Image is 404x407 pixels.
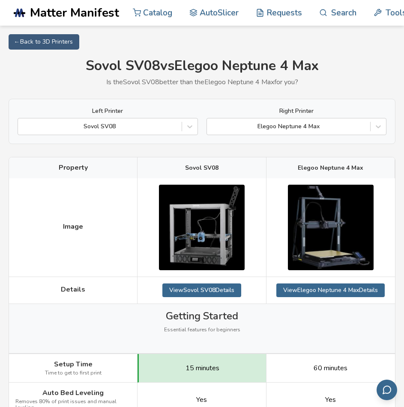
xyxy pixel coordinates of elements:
span: Essential features for beginners [164,327,240,333]
span: Elegoo Neptune 4 Max [298,165,363,171]
a: ← Back to 3D Printers [9,34,79,50]
span: Auto Bed Leveling [42,389,104,397]
span: Property [59,164,88,171]
button: Send feedback via email [377,380,397,400]
h1: Sovol SV08 vs Elegoo Neptune 4 Max [9,58,395,74]
input: Elegoo Neptune 4 Max [211,123,213,130]
span: Yes [196,396,207,404]
span: Matter Manifest [30,6,119,20]
span: Setup Time [54,360,93,368]
p: Is the Sovol SV08 better than the Elegoo Neptune 4 Max for you? [9,78,395,86]
span: Time to get to first print [45,370,102,376]
img: Elegoo Neptune 4 Max [288,185,374,270]
span: Getting Started [166,310,238,322]
a: ViewElegoo Neptune 4 MaxDetails [276,283,385,297]
label: Right Printer [206,108,387,115]
span: Sovol SV08 [185,165,218,171]
label: Left Printer [18,108,198,115]
a: ViewSovol SV08Details [162,283,241,297]
input: Sovol SV08 [22,123,24,130]
span: Image [63,223,83,230]
span: 15 minutes [186,364,219,372]
span: Details [61,286,85,293]
img: Sovol SV08 [159,185,245,270]
span: Yes [325,396,336,404]
span: 60 minutes [314,364,347,372]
